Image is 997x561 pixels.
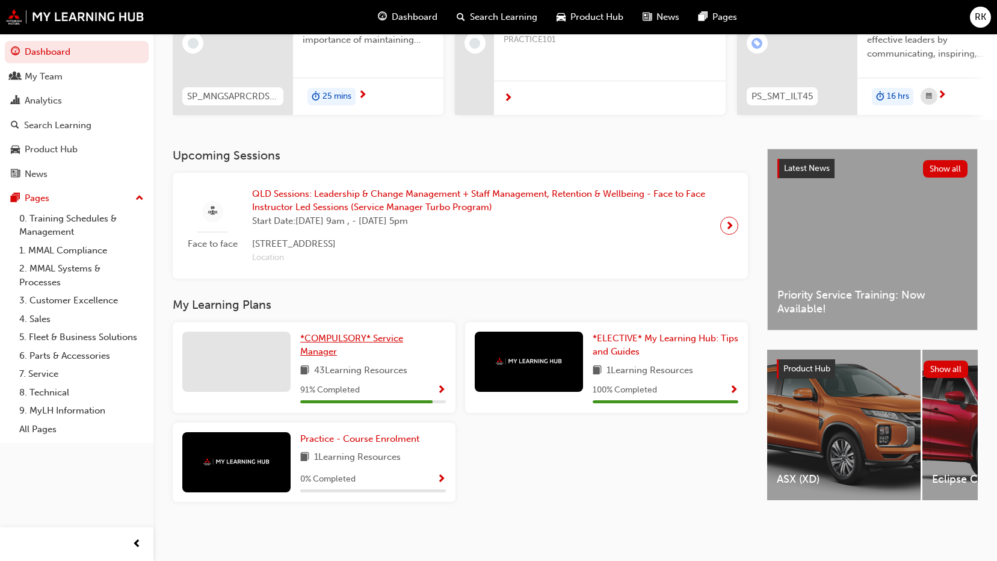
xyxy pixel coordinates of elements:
span: 16 hrs [887,90,909,104]
span: 1 Learning Resources [314,450,401,465]
button: Show Progress [729,383,738,398]
span: Priority Service Training: Now Available! [777,288,968,315]
a: *COMPULSORY* Service Manager [300,332,446,359]
a: All Pages [14,420,149,439]
a: 3. Customer Excellence [14,291,149,310]
button: Show all [923,160,968,178]
span: 1 Learning Resources [607,364,693,379]
span: Practice - Course Enrolment [300,433,419,444]
h3: My Learning Plans [173,298,748,312]
span: sessionType_FACE_TO_FACE-icon [208,204,217,219]
span: ASX (XD) [777,473,911,486]
div: Pages [25,191,49,205]
span: Product Hub [783,364,830,374]
a: car-iconProduct Hub [547,5,633,29]
span: *COMPULSORY* Service Manager [300,333,403,358]
span: people-icon [11,72,20,82]
button: Pages [5,187,149,209]
a: Dashboard [5,41,149,63]
a: 7. Service [14,365,149,383]
span: Show Progress [437,385,446,396]
span: pages-icon [11,193,20,204]
span: calendar-icon [926,89,932,104]
a: 5. Fleet & Business Solutions [14,328,149,347]
span: learningRecordVerb_NONE-icon [469,38,480,49]
div: My Team [25,70,63,84]
a: guage-iconDashboard [368,5,447,29]
span: [STREET_ADDRESS] [252,237,711,251]
img: mmal [203,458,270,466]
a: Product Hub [5,138,149,161]
span: duration-icon [876,89,884,105]
a: 2. MMAL Systems & Processes [14,259,149,291]
span: 91 % Completed [300,383,360,397]
span: *ELECTIVE* My Learning Hub: Tips and Guides [593,333,738,358]
a: 4. Sales [14,310,149,329]
h3: Upcoming Sessions [173,149,748,163]
span: next-icon [937,90,946,101]
span: 43 Learning Resources [314,364,407,379]
span: up-icon [135,191,144,206]
a: Latest NewsShow all [777,159,968,178]
span: news-icon [11,169,20,180]
span: Latest News [784,163,830,173]
div: Search Learning [24,119,91,132]
a: news-iconNews [633,5,689,29]
span: QLD Sessions: Leadership & Change Management + Staff Management, Retention & Wellbeing - Face to ... [252,187,711,214]
span: next-icon [358,90,367,101]
span: PS_SMT_ILT45 [752,90,813,104]
span: book-icon [300,364,309,379]
span: Location [252,251,711,265]
a: Search Learning [5,114,149,137]
a: News [5,163,149,185]
span: learningRecordVerb_ENROLL-icon [752,38,762,49]
div: News [25,167,48,181]
span: News [656,10,679,24]
button: Show Progress [437,383,446,398]
a: 1. MMAL Compliance [14,241,149,260]
span: Dashboard [392,10,437,24]
img: mmal [6,9,144,25]
button: Show all [924,361,969,378]
a: *ELECTIVE* My Learning Hub: Tips and Guides [593,332,738,359]
a: My Team [5,66,149,88]
span: chart-icon [11,96,20,107]
span: duration-icon [312,89,320,105]
span: prev-icon [132,537,141,552]
a: 8. Technical [14,383,149,402]
span: guage-icon [11,47,20,58]
div: Product Hub [25,143,78,157]
a: Analytics [5,90,149,112]
span: Pages [712,10,737,24]
span: 0 % Completed [300,473,356,486]
a: Product HubShow all [777,359,968,379]
span: car-icon [557,10,566,25]
button: DashboardMy TeamAnalyticsSearch LearningProduct HubNews [5,39,149,187]
span: 100 % Completed [593,383,657,397]
span: search-icon [11,120,19,131]
span: pages-icon [699,10,708,25]
a: 9. MyLH Information [14,401,149,420]
span: car-icon [11,144,20,155]
img: mmal [496,358,562,365]
a: search-iconSearch Learning [447,5,547,29]
span: Search Learning [470,10,537,24]
span: book-icon [300,450,309,465]
span: Show Progress [729,385,738,396]
span: 25 mins [323,90,351,104]
span: SP_MNGSAPRCRDS_M1 [187,90,279,104]
span: Product Hub [570,10,623,24]
button: Show Progress [437,472,446,487]
span: RK [975,10,986,24]
button: RK [970,7,991,28]
span: PRACTICE101 [504,33,716,47]
a: Latest NewsShow allPriority Service Training: Now Available! [767,149,978,330]
a: 6. Parts & Accessories [14,347,149,365]
span: Show Progress [437,474,446,485]
a: Practice - Course Enrolment [300,432,424,446]
span: next-icon [725,217,734,234]
span: search-icon [457,10,465,25]
span: Face to face [182,237,242,251]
